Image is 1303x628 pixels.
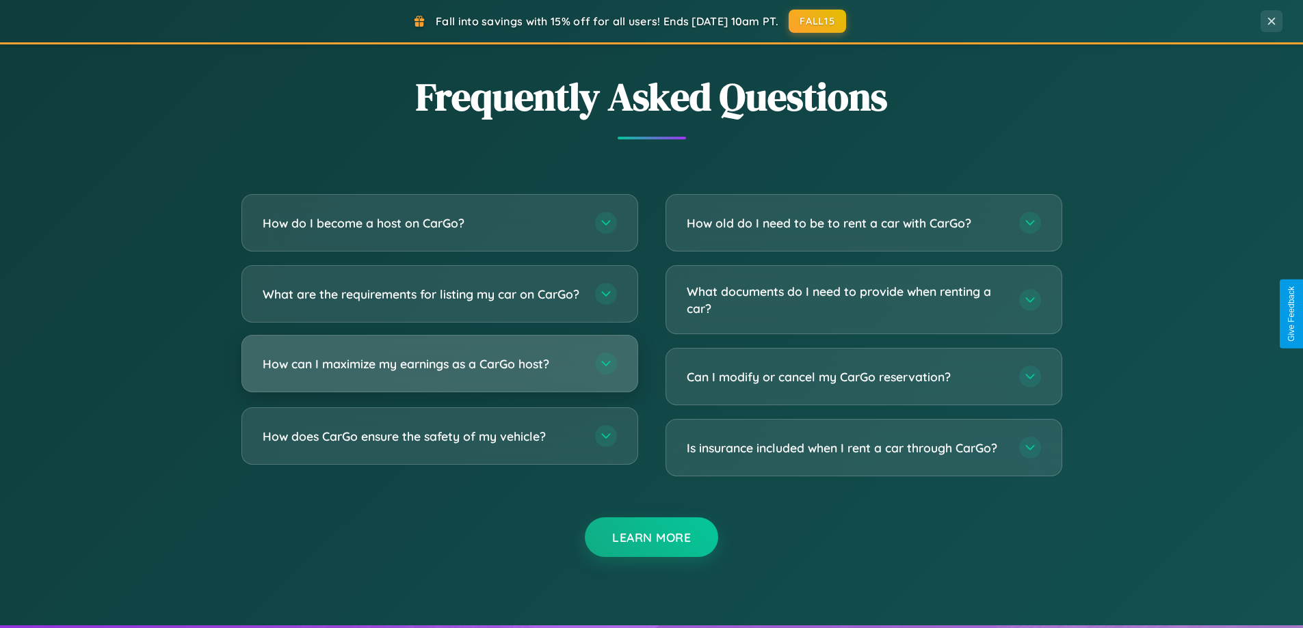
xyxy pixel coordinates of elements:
[687,439,1005,456] h3: Is insurance included when I rent a car through CarGo?
[687,283,1005,316] h3: What documents do I need to provide when renting a car?
[241,70,1062,123] h2: Frequently Asked Questions
[1287,286,1296,342] div: Give Feedback
[263,428,581,445] h3: How does CarGo ensure the safety of my vehicle?
[585,517,718,557] button: Learn More
[789,10,846,33] button: FALL15
[263,286,581,303] h3: What are the requirements for listing my car on CarGo?
[436,14,778,28] span: Fall into savings with 15% off for all users! Ends [DATE] 10am PT.
[263,215,581,232] h3: How do I become a host on CarGo?
[687,215,1005,232] h3: How old do I need to be to rent a car with CarGo?
[263,355,581,372] h3: How can I maximize my earnings as a CarGo host?
[687,368,1005,385] h3: Can I modify or cancel my CarGo reservation?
